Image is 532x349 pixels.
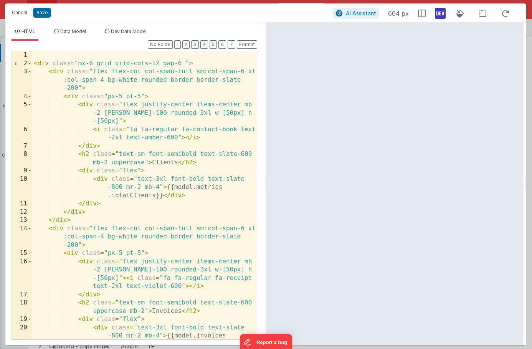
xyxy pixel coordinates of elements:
span: Dev Data Model [111,28,147,34]
div: 15 [12,249,32,258]
span: HTML [21,28,35,34]
div: 13 [12,216,32,225]
button: 2 [182,40,190,49]
button: Save [33,8,51,18]
button: 4 [200,40,208,49]
div: 20 [12,324,32,349]
div: 3 [12,68,32,93]
button: Cancel [8,7,31,18]
div: 2 [12,60,32,68]
div: 6 [12,126,32,142]
div: 14 [12,225,32,250]
button: No Folds [148,40,173,49]
div: 11 [12,200,32,208]
div: 19 [12,315,32,324]
button: 7 [228,40,235,49]
button: 6 [218,40,226,49]
div: 9 [12,167,32,175]
div: 18 [12,299,32,315]
div: 7 [12,142,32,151]
span: 664 px [388,9,409,18]
div: 1 [12,51,32,60]
button: AI Assistant [333,8,379,18]
div: 17 [12,291,32,299]
div: 16 [12,258,32,291]
div: 12 [12,208,32,217]
div: 4 [12,93,32,101]
div: 10 [12,175,32,200]
span: AI Assistant [346,10,376,17]
button: 1 [174,40,181,49]
button: 5 [210,40,217,49]
button: 3 [191,40,199,49]
button: Format [237,40,257,49]
div: 8 [12,150,32,167]
div: 5 [12,101,32,126]
span: Data Model [60,28,86,34]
